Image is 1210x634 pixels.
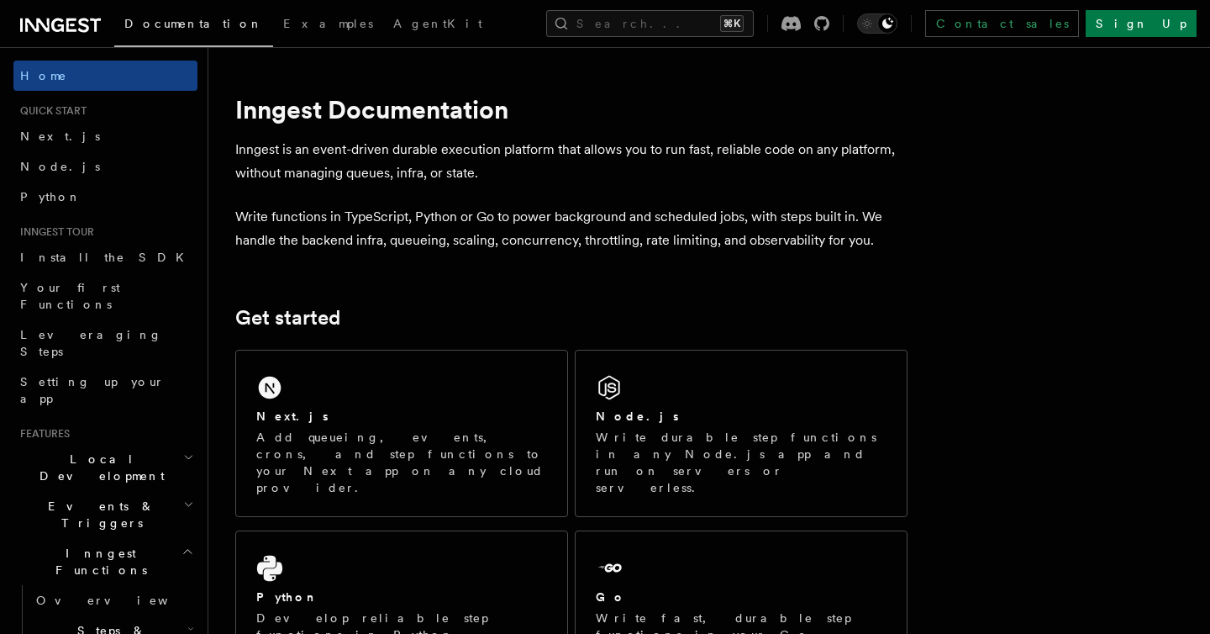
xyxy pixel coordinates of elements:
[29,585,197,616] a: Overview
[383,5,492,45] a: AgentKit
[256,429,547,496] p: Add queueing, events, crons, and step functions to your Next app on any cloud provider.
[546,10,754,37] button: Search...⌘K
[13,491,197,538] button: Events & Triggers
[13,182,197,212] a: Python
[283,17,373,30] span: Examples
[13,427,70,441] span: Features
[13,367,197,414] a: Setting up your app
[235,138,907,185] p: Inngest is an event-driven durable execution platform that allows you to run fast, reliable code ...
[114,5,273,47] a: Documentation
[596,429,886,496] p: Write durable step functions in any Node.js app and run on servers or serverless.
[575,350,907,517] a: Node.jsWrite durable step functions in any Node.js app and run on servers or serverless.
[13,498,183,531] span: Events & Triggers
[235,306,340,330] a: Get started
[13,538,197,585] button: Inngest Functions
[13,61,197,91] a: Home
[13,151,197,182] a: Node.js
[20,160,100,173] span: Node.js
[13,225,94,239] span: Inngest tour
[925,10,1079,37] a: Contact sales
[596,589,626,605] h2: Go
[13,545,181,579] span: Inngest Functions
[13,242,197,272] a: Install the SDK
[596,408,679,425] h2: Node.js
[13,451,183,484] span: Local Development
[20,190,82,203] span: Python
[256,589,318,605] h2: Python
[20,375,165,405] span: Setting up your app
[20,328,162,358] span: Leveraging Steps
[273,5,383,45] a: Examples
[393,17,482,30] span: AgentKit
[13,444,197,491] button: Local Development
[256,408,329,425] h2: Next.js
[235,350,568,517] a: Next.jsAdd queueing, events, crons, and step functions to your Next app on any cloud provider.
[235,205,907,252] p: Write functions in TypeScript, Python or Go to power background and scheduled jobs, with steps bu...
[13,121,197,151] a: Next.js
[20,281,120,311] span: Your first Functions
[20,251,194,264] span: Install the SDK
[36,594,209,607] span: Overview
[20,67,67,84] span: Home
[1086,10,1197,37] a: Sign Up
[235,94,907,124] h1: Inngest Documentation
[13,272,197,320] a: Your first Functions
[857,13,897,34] button: Toggle dark mode
[13,104,87,118] span: Quick start
[720,15,744,32] kbd: ⌘K
[124,17,263,30] span: Documentation
[20,129,100,143] span: Next.js
[13,320,197,367] a: Leveraging Steps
